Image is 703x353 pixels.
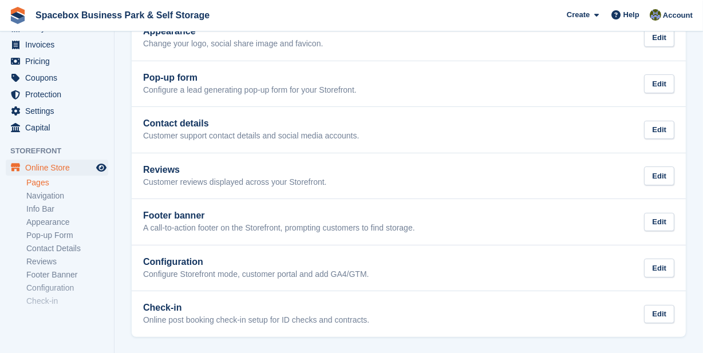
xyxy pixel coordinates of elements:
[26,243,108,254] a: Contact Details
[143,73,357,83] h2: Pop-up form
[26,177,108,188] a: Pages
[132,291,686,337] a: Check-in Online post booking check-in setup for ID checks and contracts. Edit
[26,191,108,201] a: Navigation
[132,245,686,291] a: Configuration Configure Storefront mode, customer portal and add GA4/GTM. Edit
[143,257,369,267] h2: Configuration
[9,7,26,24] img: stora-icon-8386f47178a22dfd0bd8f6a31ec36ba5ce8667c1dd55bd0f319d3a0aa187defe.svg
[644,305,674,324] div: Edit
[6,160,108,176] a: menu
[644,121,674,140] div: Edit
[94,161,108,174] a: Preview store
[26,217,108,228] a: Appearance
[143,26,323,37] h2: Appearance
[143,303,369,313] h2: Check-in
[6,86,108,102] a: menu
[25,86,94,102] span: Protection
[650,9,661,21] img: sahil
[26,296,108,307] a: Check-in
[26,256,108,267] a: Reviews
[26,269,108,280] a: Footer Banner
[143,177,327,188] p: Customer reviews displayed across your Storefront.
[143,85,357,96] p: Configure a lead generating pop-up form for your Storefront.
[10,145,114,157] span: Storefront
[567,9,590,21] span: Create
[6,120,108,136] a: menu
[623,9,639,21] span: Help
[25,37,94,53] span: Invoices
[644,29,674,47] div: Edit
[143,223,415,233] p: A call-to-action footer on the Storefront, prompting customers to find storage.
[25,120,94,136] span: Capital
[132,153,686,199] a: Reviews Customer reviews displayed across your Storefront. Edit
[6,37,108,53] a: menu
[6,70,108,86] a: menu
[644,259,674,277] div: Edit
[25,53,94,69] span: Pricing
[6,53,108,69] a: menu
[132,15,686,61] a: Appearance Change your logo, social share image and favicon. Edit
[143,315,369,326] p: Online post booking check-in setup for ID checks and contracts.
[663,10,693,21] span: Account
[25,70,94,86] span: Coupons
[644,166,674,185] div: Edit
[26,230,108,241] a: Pop-up Form
[143,118,359,129] h2: Contact details
[25,160,94,176] span: Online Store
[6,103,108,119] a: menu
[644,213,674,232] div: Edit
[31,6,214,25] a: Spacebox Business Park & Self Storage
[25,103,94,119] span: Settings
[26,283,108,293] a: Configuration
[644,74,674,93] div: Edit
[143,39,323,49] p: Change your logo, social share image and favicon.
[26,204,108,215] a: Info Bar
[143,131,359,141] p: Customer support contact details and social media accounts.
[143,165,327,175] h2: Reviews
[143,269,369,280] p: Configure Storefront mode, customer portal and add GA4/GTM.
[143,211,415,221] h2: Footer banner
[132,107,686,153] a: Contact details Customer support contact details and social media accounts. Edit
[132,199,686,245] a: Footer banner A call-to-action footer on the Storefront, prompting customers to find storage. Edit
[132,61,686,107] a: Pop-up form Configure a lead generating pop-up form for your Storefront. Edit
